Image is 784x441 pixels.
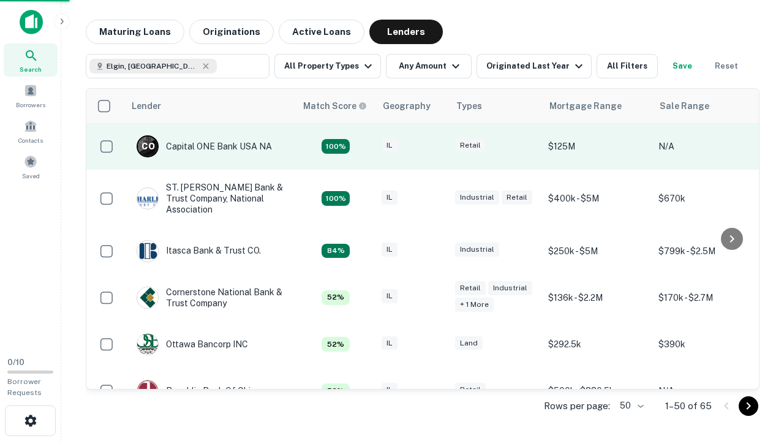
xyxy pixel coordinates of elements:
div: Capitalize uses an advanced AI algorithm to match your search with the best lender. The match sco... [322,383,350,398]
td: $799k - $2.5M [652,228,763,274]
th: Sale Range [652,89,763,123]
td: $292.5k [542,321,652,367]
div: Retail [455,281,486,295]
td: N/A [652,367,763,414]
div: Industrial [488,281,532,295]
div: Geography [383,99,431,113]
img: picture [137,334,158,355]
div: Capitalize uses an advanced AI algorithm to match your search with the best lender. The match sco... [322,337,350,352]
p: C O [141,140,154,153]
button: Reset [707,54,746,78]
div: IL [382,336,398,350]
div: + 1 more [455,298,494,312]
div: Sale Range [660,99,709,113]
button: Lenders [369,20,443,44]
div: Retail [455,138,486,153]
img: picture [137,241,158,262]
span: 0 / 10 [7,358,24,367]
div: Land [455,336,483,350]
img: picture [137,287,158,308]
img: picture [137,380,158,401]
th: Geography [375,89,449,123]
th: Capitalize uses an advanced AI algorithm to match your search with the best lender. The match sco... [296,89,375,123]
td: $125M [542,123,652,170]
div: ST. [PERSON_NAME] Bank & Trust Company, National Association [137,182,284,216]
button: Maturing Loans [86,20,184,44]
a: Search [4,43,58,77]
a: Contacts [4,115,58,148]
div: Mortgage Range [549,99,622,113]
button: All Property Types [274,54,381,78]
div: Republic Bank Of Chicago [137,380,271,402]
td: $170k - $2.7M [652,274,763,321]
td: $500k - $880.5k [542,367,652,414]
span: Contacts [18,135,43,145]
div: IL [382,190,398,205]
div: Capitalize uses an advanced AI algorithm to match your search with the best lender. The match sco... [322,191,350,206]
span: Saved [22,171,40,181]
div: Itasca Bank & Trust CO. [137,240,261,262]
span: Elgin, [GEOGRAPHIC_DATA], [GEOGRAPHIC_DATA] [107,61,198,72]
h6: Match Score [303,99,364,113]
span: Search [20,64,42,74]
button: Originated Last Year [477,54,592,78]
th: Types [449,89,542,123]
td: N/A [652,123,763,170]
div: Ottawa Bancorp INC [137,333,248,355]
div: IL [382,243,398,257]
div: Capital ONE Bank USA NA [137,135,272,157]
iframe: Chat Widget [723,343,784,402]
td: $400k - $5M [542,170,652,228]
span: Borrowers [16,100,45,110]
button: All Filters [597,54,658,78]
div: Capitalize uses an advanced AI algorithm to match your search with the best lender. The match sco... [322,290,350,305]
td: $670k [652,170,763,228]
div: Industrial [455,243,499,257]
td: $390k [652,321,763,367]
div: Capitalize uses an advanced AI algorithm to match your search with the best lender. The match sco... [322,244,350,258]
div: IL [382,138,398,153]
p: Rows per page: [544,399,610,413]
th: Mortgage Range [542,89,652,123]
p: 1–50 of 65 [665,399,712,413]
div: Originated Last Year [486,59,586,73]
div: Industrial [455,190,499,205]
div: Capitalize uses an advanced AI algorithm to match your search with the best lender. The match sco... [322,139,350,154]
div: Cornerstone National Bank & Trust Company [137,287,284,309]
td: $136k - $2.2M [542,274,652,321]
span: Borrower Requests [7,377,42,397]
div: Types [456,99,482,113]
div: Retail [455,383,486,397]
a: Borrowers [4,79,58,112]
div: Lender [132,99,161,113]
div: Retail [502,190,532,205]
a: Saved [4,150,58,183]
div: IL [382,383,398,397]
button: Active Loans [279,20,364,44]
button: Save your search to get updates of matches that match your search criteria. [663,54,702,78]
button: Any Amount [386,54,472,78]
img: capitalize-icon.png [20,10,43,34]
div: IL [382,289,398,303]
button: Go to next page [739,396,758,416]
button: Originations [189,20,274,44]
th: Lender [124,89,296,123]
img: picture [137,188,158,209]
div: 50 [615,397,646,415]
td: $250k - $5M [542,228,652,274]
div: Capitalize uses an advanced AI algorithm to match your search with the best lender. The match sco... [303,99,367,113]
